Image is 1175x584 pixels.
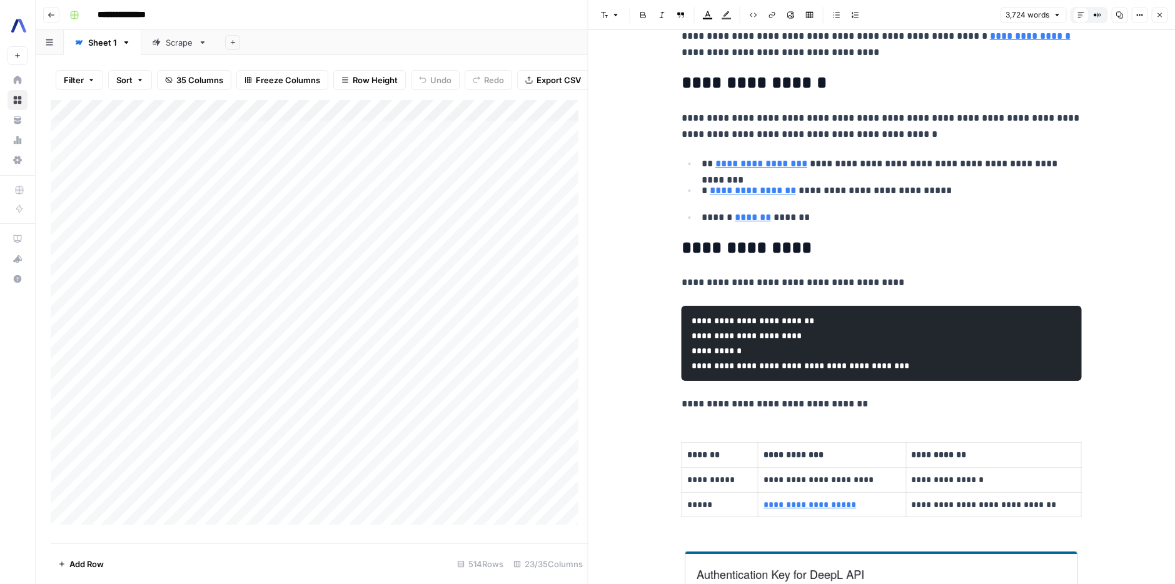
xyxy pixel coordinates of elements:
[8,249,27,268] div: What's new?
[88,36,117,49] div: Sheet 1
[256,74,320,86] span: Freeze Columns
[1000,7,1066,23] button: 3,724 words
[411,70,460,90] button: Undo
[8,150,28,170] a: Settings
[8,90,28,110] a: Browse
[537,74,581,86] span: Export CSV
[141,30,218,55] a: Scrape
[8,14,30,37] img: Assembly AI Logo
[69,558,104,570] span: Add Row
[8,10,28,41] button: Workspace: Assembly AI
[8,229,28,249] a: AirOps Academy
[333,70,406,90] button: Row Height
[64,30,141,55] a: Sheet 1
[452,554,508,574] div: 514 Rows
[56,70,103,90] button: Filter
[430,74,451,86] span: Undo
[64,74,84,86] span: Filter
[51,554,111,574] button: Add Row
[517,70,589,90] button: Export CSV
[8,249,28,269] button: What's new?
[508,554,588,574] div: 23/35 Columns
[484,74,504,86] span: Redo
[8,130,28,150] a: Usage
[108,70,152,90] button: Sort
[1006,9,1049,21] span: 3,724 words
[116,74,133,86] span: Sort
[157,70,231,90] button: 35 Columns
[166,36,193,49] div: Scrape
[8,110,28,130] a: Your Data
[353,74,398,86] span: Row Height
[176,74,223,86] span: 35 Columns
[8,269,28,289] button: Help + Support
[236,70,328,90] button: Freeze Columns
[8,70,28,90] a: Home
[465,70,512,90] button: Redo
